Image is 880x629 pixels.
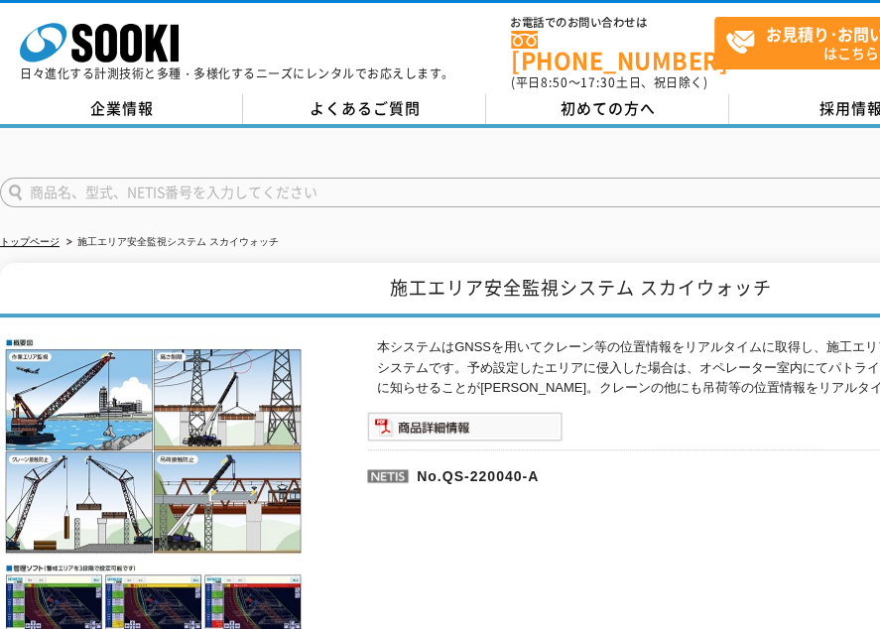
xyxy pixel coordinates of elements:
a: よくあるご質問 [243,94,486,124]
span: 8:50 [541,73,568,91]
li: 施工エリア安全監視システム スカイウォッチ [63,232,279,253]
span: 初めての方へ [561,97,656,119]
span: 17:30 [580,73,616,91]
a: 商品詳細情報システム [367,423,563,438]
p: 日々進化する計測技術と多種・多様化するニーズにレンタルでお応えします。 [20,67,454,79]
span: (平日 ～ 土日、祝日除く) [511,73,707,91]
p: No.QS-220040-A [367,449,837,497]
a: 初めての方へ [486,94,729,124]
img: 商品詳細情報システム [367,412,563,441]
span: お電話でのお問い合わせは [511,17,714,29]
a: [PHONE_NUMBER] [511,31,714,71]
